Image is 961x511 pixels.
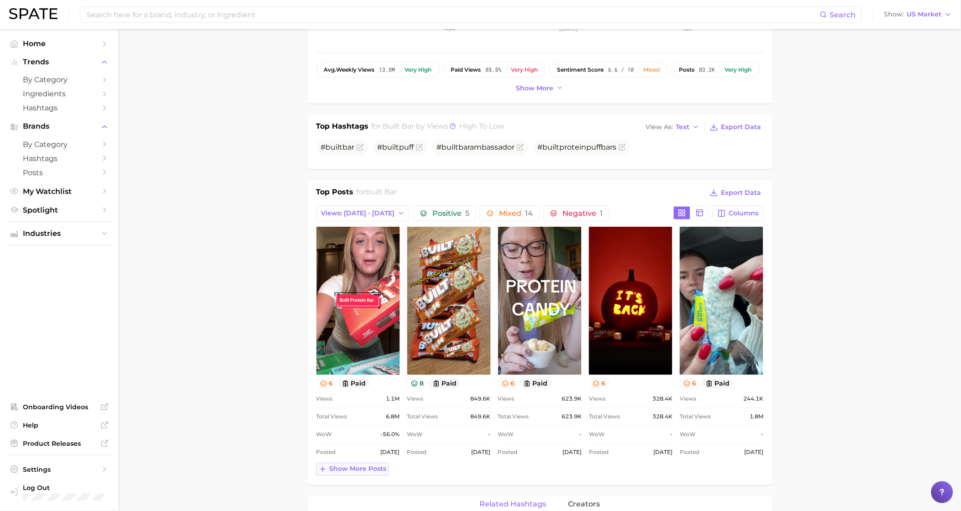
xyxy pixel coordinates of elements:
[316,379,337,388] button: 6
[499,210,533,217] span: Mixed
[579,429,582,440] span: -
[324,66,336,73] abbr: average
[23,187,96,196] span: My Watchlist
[619,144,626,151] button: Flag as miscategorized or irrelevant
[498,379,519,388] button: 6
[750,412,763,422] span: 1.8m
[498,429,514,440] span: WoW
[498,447,518,458] span: Posted
[316,463,389,476] button: Show more posts
[708,187,763,199] button: Export Data
[520,379,551,388] button: paid
[316,447,336,458] span: Posted
[23,104,96,112] span: Hashtags
[486,67,502,73] span: 85.5%
[321,209,395,217] span: Views: [DATE] - [DATE]
[729,209,759,217] span: Columns
[9,8,58,19] img: SPATE
[562,210,603,217] span: Negative
[371,121,504,134] h2: for by Views
[600,209,603,218] span: 1
[721,123,761,131] span: Export Data
[356,187,397,200] h2: for
[23,465,96,474] span: Settings
[672,62,760,78] button: posts83.3kVery high
[316,187,354,200] h1: Top Posts
[471,412,491,422] span: 849.6k
[7,400,111,414] a: Onboarding Videos
[517,144,524,151] button: Flag as miscategorized or irrelevant
[538,143,617,151] span: # proteinpuff s
[316,412,347,422] span: Total Views
[459,122,504,130] span: high to low
[405,67,432,73] div: Very high
[407,447,427,458] span: Posted
[543,143,560,151] span: built
[316,121,369,134] h1: Top Hashtags
[443,62,546,78] button: paid views85.5%Very high
[23,58,96,66] span: Trends
[23,39,96,48] span: Home
[23,168,96,177] span: Posts
[381,429,400,440] span: -56.0%
[680,447,699,458] span: Posted
[316,394,333,405] span: Views
[7,73,111,87] a: by Category
[23,75,96,84] span: by Category
[550,62,668,78] button: sentiment score6.6 / 10Mixed
[557,67,604,73] span: sentiment score
[23,122,96,130] span: Brands
[429,379,461,388] button: paid
[357,144,364,151] button: Flag as miscategorized or irrelevant
[725,67,752,73] div: Very high
[379,67,395,73] span: 13.8m
[23,403,96,411] span: Onboarding Videos
[589,447,609,458] span: Posted
[609,67,634,73] span: 6.6 / 10
[7,55,111,69] button: Trends
[7,120,111,133] button: Brands
[680,379,700,388] button: 6
[488,429,491,440] span: -
[743,394,763,405] span: 244.1k
[7,151,111,166] a: Hashtags
[7,137,111,151] a: by Category
[7,166,111,180] a: Posts
[7,203,111,217] a: Spotlight
[383,143,399,151] span: built
[670,429,672,440] span: -
[386,394,400,405] span: 1.1m
[761,429,763,440] span: -
[589,379,609,388] button: 6
[644,121,702,133] button: View AsText
[23,484,116,492] span: Log Out
[7,87,111,101] a: Ingredients
[644,67,660,73] div: Mixed
[416,144,423,151] button: Flag as miscategorized or irrelevant
[451,67,481,73] span: paid views
[589,429,605,440] span: WoW
[680,394,696,405] span: Views
[601,143,613,151] span: bar
[680,429,696,440] span: WoW
[23,229,96,238] span: Industries
[882,9,954,21] button: ShowUS Market
[437,143,515,151] span: # ambassador
[498,394,515,405] span: Views
[330,465,387,473] span: Show more posts
[407,412,438,422] span: Total Views
[498,412,529,422] span: Total Views
[480,501,546,509] span: related hashtags
[679,67,695,73] span: posts
[23,439,96,448] span: Product Releases
[324,67,375,73] span: weekly views
[407,379,428,388] button: 8
[713,206,763,221] button: Columns
[386,412,400,422] span: 6.8m
[652,412,672,422] span: 328.4k
[562,412,582,422] span: 623.9k
[653,447,672,458] span: [DATE]
[381,447,400,458] span: [DATE]
[326,143,343,151] span: built
[432,210,469,217] span: Positive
